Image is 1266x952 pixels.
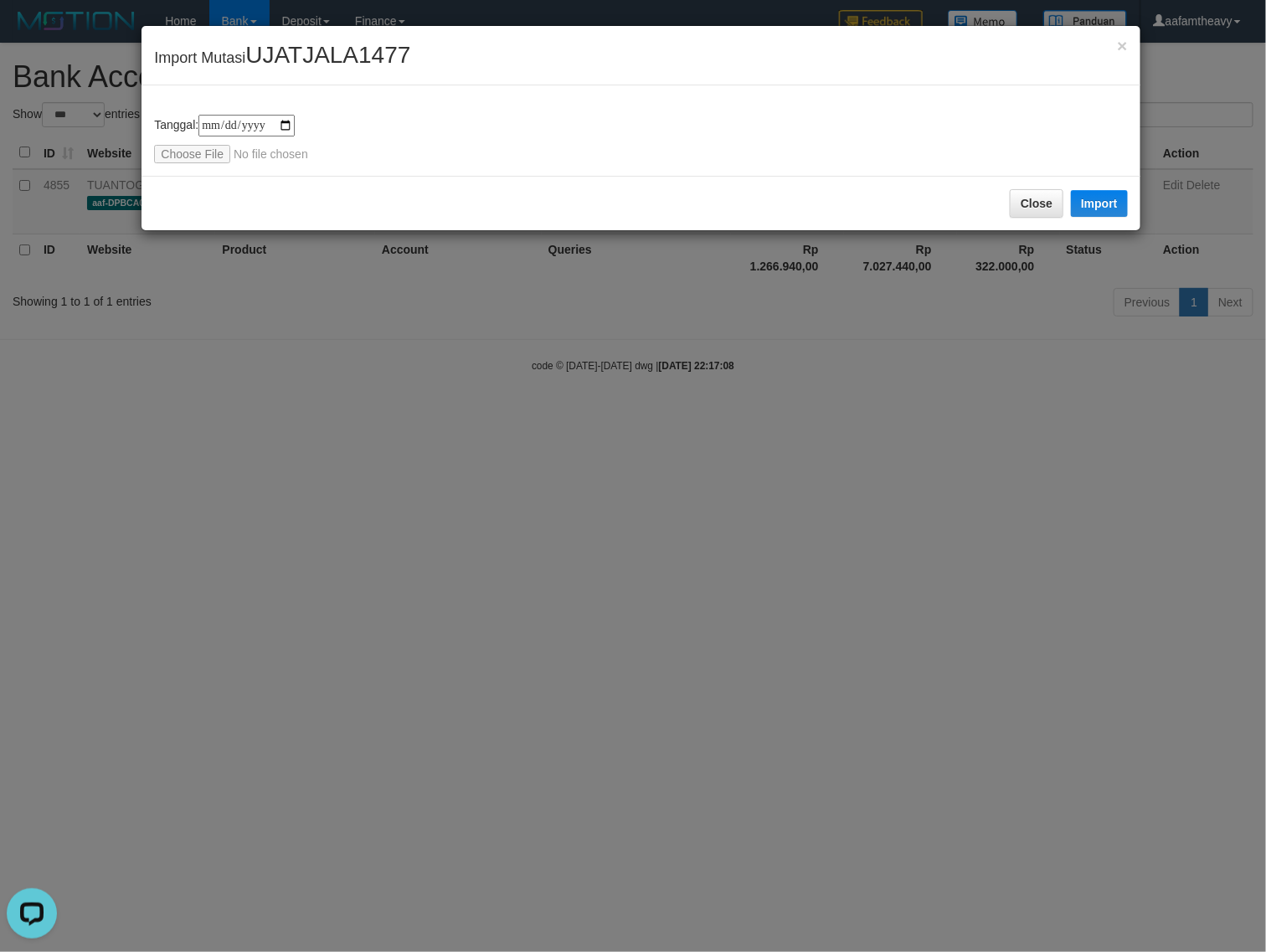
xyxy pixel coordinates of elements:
button: Open LiveChat chat widget [7,7,57,57]
button: Import [1071,190,1128,217]
span: UJATJALA1477 [245,42,410,68]
span: × [1117,36,1127,55]
button: Close [1010,189,1063,218]
div: Tanggal: [154,115,1127,163]
button: Close [1117,37,1127,54]
span: Import Mutasi [154,49,410,66]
